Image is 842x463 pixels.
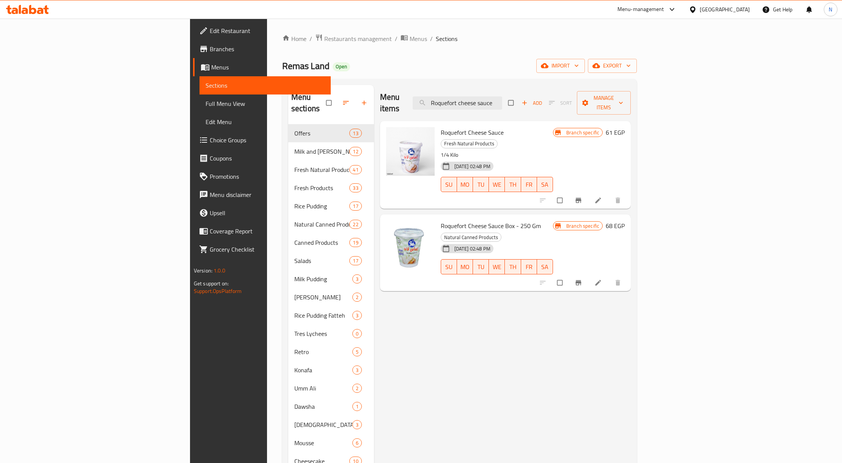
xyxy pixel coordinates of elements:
span: TU [476,261,486,272]
a: Upsell [193,204,331,222]
span: Branch specific [563,129,602,136]
span: 5 [353,348,361,356]
button: SA [537,259,553,274]
div: items [352,347,362,356]
div: Dawsha1 [288,397,374,416]
span: Offers [294,129,350,138]
a: Grocery Checklist [193,240,331,258]
a: Edit menu item [594,279,603,287]
button: MO [457,177,473,192]
span: Open [333,63,350,70]
span: 12 [350,148,361,155]
span: Edit Menu [206,117,325,126]
div: Rice Pudding17 [288,197,374,215]
div: Fresh Products33 [288,179,374,197]
a: Coverage Report [193,222,331,240]
button: import [536,59,585,73]
div: items [349,202,361,211]
span: Version: [194,266,212,276]
span: SU [444,179,454,190]
div: [DEMOGRAPHIC_DATA]3 [288,416,374,434]
span: Tres Lychees [294,329,352,338]
span: Sections [436,34,457,43]
div: Canned Products19 [288,233,374,252]
span: TU [476,179,486,190]
span: Roquefort Cheese Sauce Box - 250 Gm [441,220,541,231]
span: 22 [350,221,361,228]
span: 17 [350,203,361,210]
span: Branches [210,44,325,54]
span: 1.0.0 [214,266,225,276]
img: Roquefort Cheese Sauce [386,127,435,176]
span: Menu disclaimer [210,190,325,199]
a: Edit menu item [594,197,603,204]
div: Ladies [294,420,352,429]
button: Add [520,97,544,109]
li: / [430,34,433,43]
span: Sections [206,81,325,90]
a: Menu disclaimer [193,186,331,204]
span: TH [508,261,518,272]
a: Branches [193,40,331,58]
a: Promotions [193,167,331,186]
span: Select all sections [322,96,338,110]
span: MO [460,261,470,272]
span: Fresh Natural Products [441,139,497,148]
div: items [352,365,362,375]
div: Natural Canned Products22 [288,215,374,233]
span: 3 [353,276,361,283]
button: WE [489,177,505,192]
span: Milk and [PERSON_NAME] [294,147,350,156]
a: Full Menu View [200,94,331,113]
p: 1/4 Kilo [441,150,553,160]
span: [DATE] 02:48 PM [451,163,493,170]
span: 19 [350,239,361,246]
div: Milk and [PERSON_NAME]12 [288,142,374,161]
span: SA [540,261,550,272]
div: Mousse6 [288,434,374,452]
div: Konafa [294,365,352,375]
span: Edit Restaurant [210,26,325,35]
span: 2 [353,385,361,392]
a: Menus [401,34,427,44]
a: Coupons [193,149,331,167]
span: Fresh Natural Products [294,165,350,174]
button: Branch-specific-item [570,274,588,291]
div: [GEOGRAPHIC_DATA] [700,5,750,14]
span: Salads [294,256,350,265]
img: Roquefort Cheese Sauce Box - 250 Gm [386,220,435,269]
span: FR [524,261,534,272]
h6: 61 EGP [606,127,625,138]
span: SU [444,261,454,272]
div: items [352,420,362,429]
div: Umm Ali [294,384,352,393]
button: TU [473,259,489,274]
h6: 68 EGP [606,220,625,231]
a: Support.OpsPlatform [194,286,242,296]
button: SU [441,259,457,274]
div: Fresh Natural Products41 [288,161,374,179]
span: Rice Pudding Fatteh [294,311,352,320]
span: Select to update [553,193,569,208]
div: Retro [294,347,352,356]
div: Remas Nawawy [294,293,352,302]
span: Select to update [553,276,569,290]
span: Branch specific [563,222,602,230]
span: import [542,61,579,71]
span: FR [524,179,534,190]
span: [DATE] 02:48 PM [451,245,493,252]
span: Promotions [210,172,325,181]
span: Sort sections [338,94,356,111]
span: Rice Pudding [294,202,350,211]
span: Upsell [210,208,325,217]
div: Dawsha [294,402,352,411]
li: / [395,34,397,43]
span: 13 [350,130,361,137]
span: 17 [350,257,361,265]
span: 3 [353,367,361,374]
